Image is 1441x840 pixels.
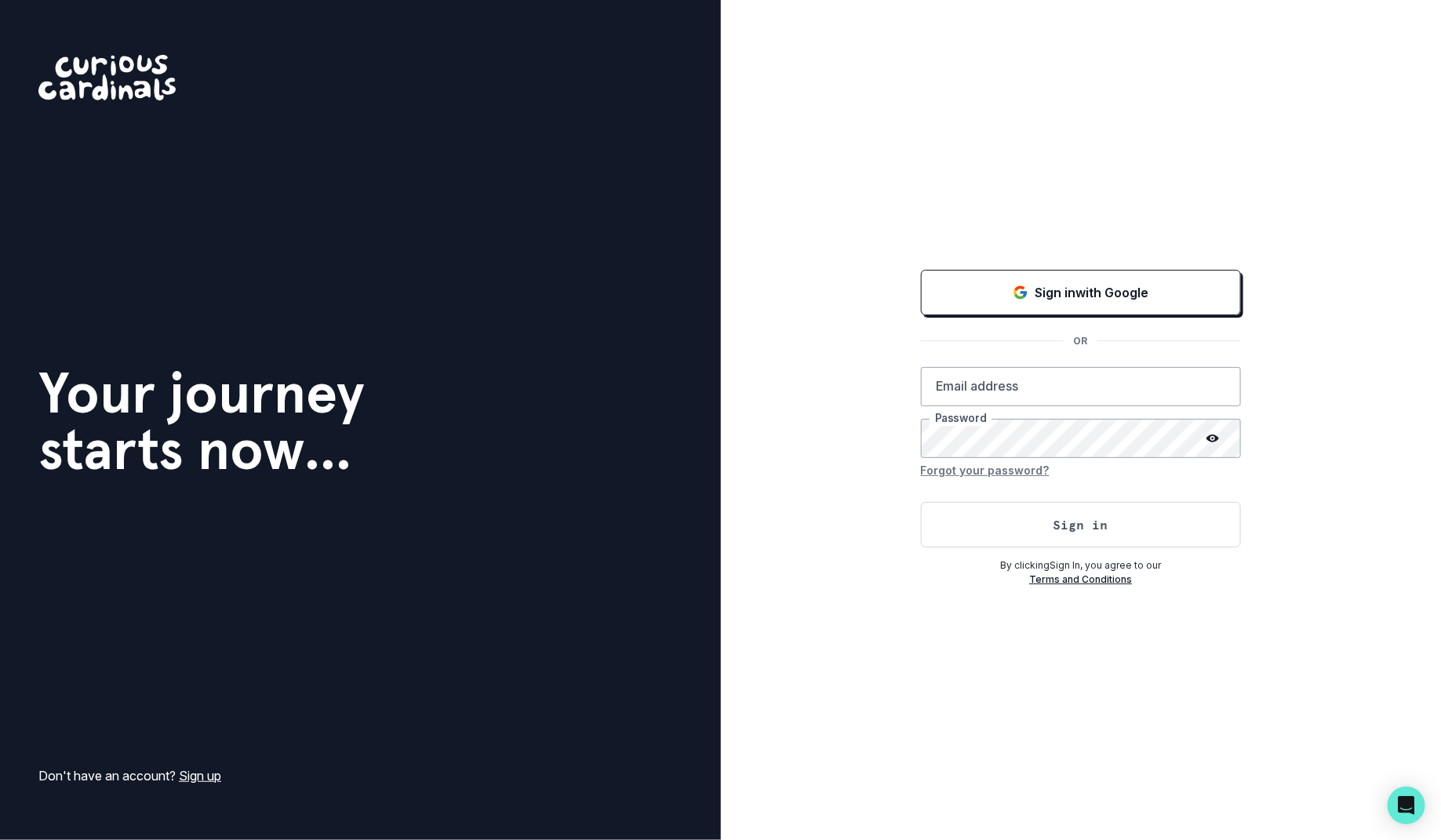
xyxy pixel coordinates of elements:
h1: Your journey starts now... [38,365,365,478]
p: OR [1064,334,1097,348]
p: Sign in with Google [1035,283,1148,302]
button: Sign in [921,502,1241,547]
a: Terms and Conditions [1029,573,1132,585]
div: Open Intercom Messenger [1388,787,1425,824]
button: Sign in with Google (GSuite) [921,270,1241,315]
button: Forgot your password? [921,458,1050,483]
p: Don't have an account? [38,766,221,785]
img: Curious Cardinals Logo [38,55,176,100]
a: Sign up [179,768,221,784]
p: By clicking Sign In , you agree to our [921,558,1241,573]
